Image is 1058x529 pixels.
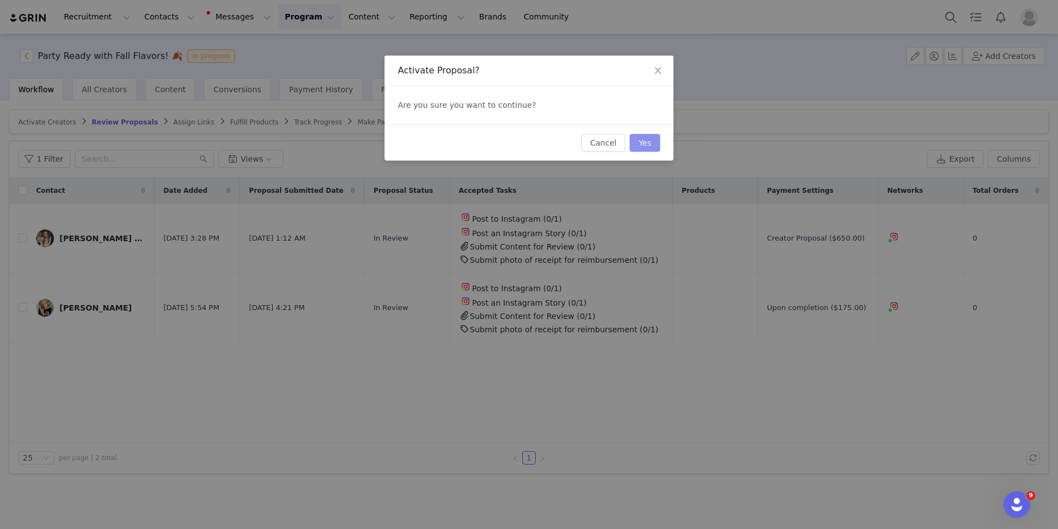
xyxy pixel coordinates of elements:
button: Close [642,56,673,87]
button: Yes [630,134,660,152]
span: 9 [1026,491,1035,500]
iframe: Intercom live chat [1004,491,1030,518]
div: Activate Proposal? [398,64,660,77]
div: Are you sure you want to continue? [385,86,673,124]
i: icon: close [653,66,662,75]
button: Cancel [581,134,625,152]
